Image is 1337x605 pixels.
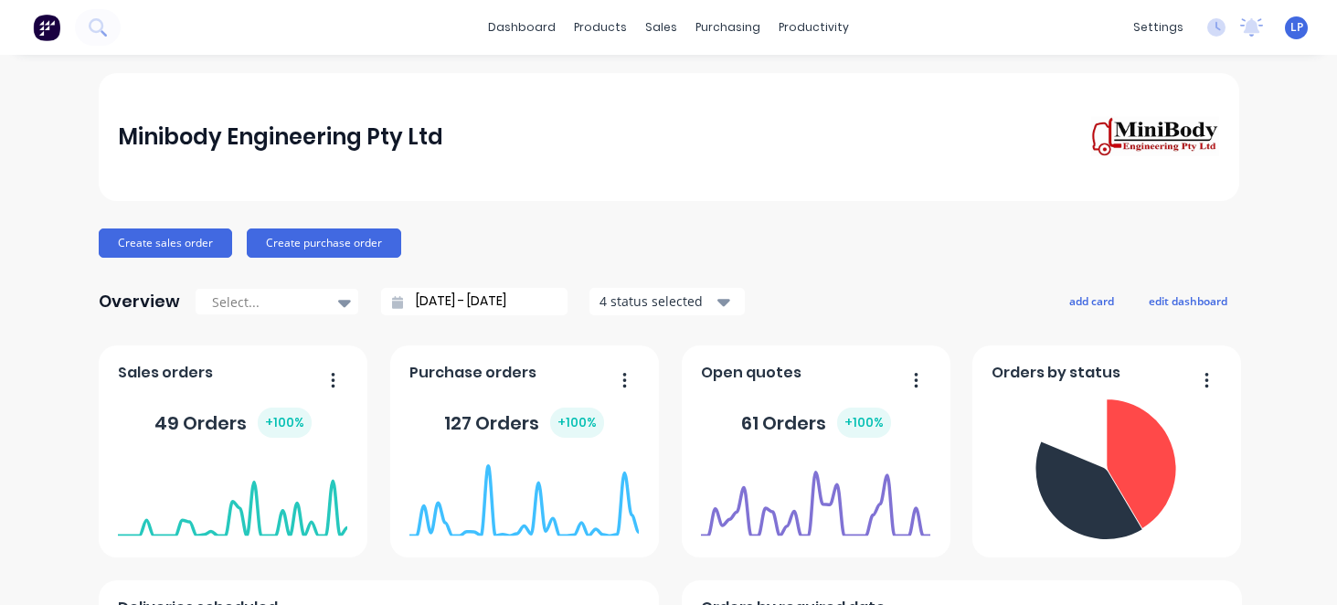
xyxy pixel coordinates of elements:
span: Open quotes [701,362,801,384]
span: Orders by status [992,362,1120,384]
button: 4 status selected [589,288,745,315]
div: 127 Orders [444,408,604,438]
img: Minibody Engineering Pty Ltd [1091,116,1219,158]
div: settings [1124,14,1193,41]
div: 49 Orders [154,408,312,438]
div: sales [636,14,686,41]
img: Factory [33,14,60,41]
button: Create purchase order [247,228,401,258]
div: products [565,14,636,41]
button: Create sales order [99,228,232,258]
div: purchasing [686,14,769,41]
div: productivity [769,14,858,41]
button: add card [1057,289,1126,313]
div: + 100 % [837,408,891,438]
div: 61 Orders [741,408,891,438]
div: + 100 % [550,408,604,438]
div: Overview [99,283,180,320]
span: Sales orders [118,362,213,384]
button: edit dashboard [1137,289,1239,313]
div: 4 status selected [600,292,715,311]
a: dashboard [479,14,565,41]
div: Minibody Engineering Pty Ltd [118,119,443,155]
span: Purchase orders [409,362,536,384]
span: LP [1290,19,1303,36]
div: + 100 % [258,408,312,438]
